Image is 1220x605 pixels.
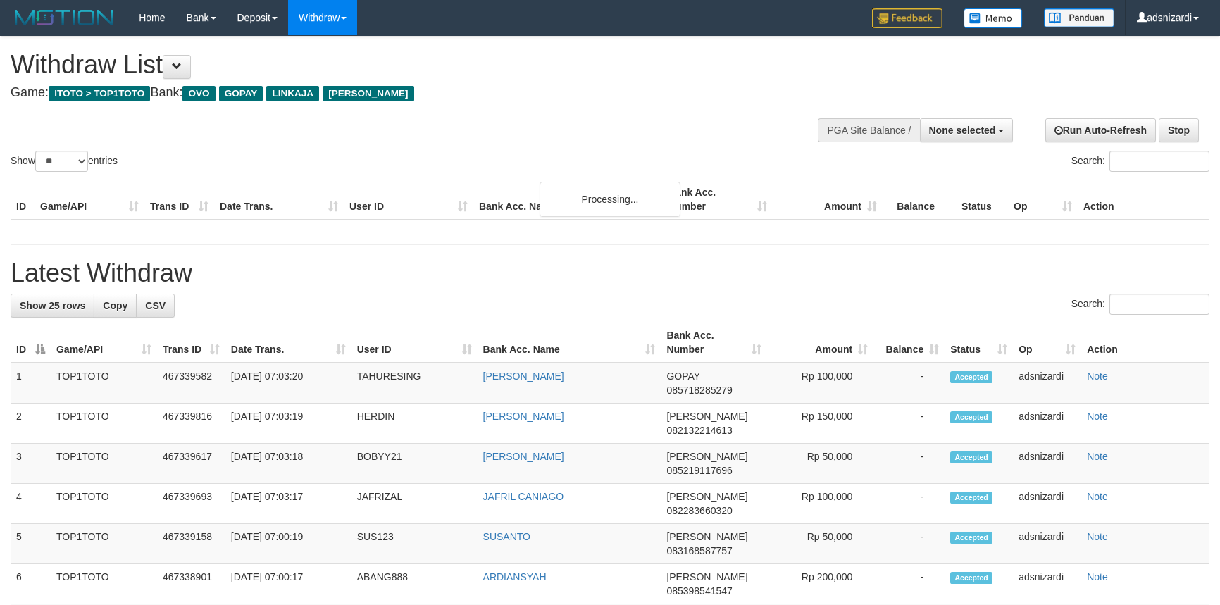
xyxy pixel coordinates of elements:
[483,370,564,382] a: [PERSON_NAME]
[956,180,1008,220] th: Status
[11,363,51,404] td: 1
[666,425,732,436] span: Copy 082132214613 to clipboard
[666,505,732,516] span: Copy 082283660320 to clipboard
[950,451,992,463] span: Accepted
[351,564,478,604] td: ABANG888
[225,444,351,484] td: [DATE] 07:03:18
[872,8,942,28] img: Feedback.jpg
[20,300,85,311] span: Show 25 rows
[225,363,351,404] td: [DATE] 07:03:20
[1013,564,1081,604] td: adsnizardi
[1013,484,1081,524] td: adsnizardi
[11,484,51,524] td: 4
[11,564,51,604] td: 6
[51,524,157,564] td: TOP1TOTO
[11,259,1209,287] h1: Latest Withdraw
[1071,294,1209,315] label: Search:
[51,323,157,363] th: Game/API: activate to sort column ascending
[157,444,225,484] td: 467339617
[266,86,319,101] span: LINKAJA
[11,180,35,220] th: ID
[873,444,945,484] td: -
[214,180,344,220] th: Date Trans.
[1087,531,1108,542] a: Note
[49,86,150,101] span: ITOTO > TOP1TOTO
[144,180,214,220] th: Trans ID
[945,323,1013,363] th: Status: activate to sort column ascending
[182,86,215,101] span: OVO
[666,385,732,396] span: Copy 085718285279 to clipboard
[483,451,564,462] a: [PERSON_NAME]
[950,411,992,423] span: Accepted
[920,118,1014,142] button: None selected
[351,363,478,404] td: TAHURESING
[873,323,945,363] th: Balance: activate to sort column ascending
[157,323,225,363] th: Trans ID: activate to sort column ascending
[873,404,945,444] td: -
[344,180,473,220] th: User ID
[473,180,663,220] th: Bank Acc. Name
[1045,118,1156,142] a: Run Auto-Refresh
[157,524,225,564] td: 467339158
[666,465,732,476] span: Copy 085219117696 to clipboard
[873,363,945,404] td: -
[351,404,478,444] td: HERDIN
[1087,411,1108,422] a: Note
[35,151,88,172] select: Showentries
[950,572,992,584] span: Accepted
[157,363,225,404] td: 467339582
[103,300,127,311] span: Copy
[883,180,956,220] th: Balance
[225,524,351,564] td: [DATE] 07:00:19
[1087,491,1108,502] a: Note
[818,118,919,142] div: PGA Site Balance /
[964,8,1023,28] img: Button%20Memo.svg
[1109,294,1209,315] input: Search:
[157,404,225,444] td: 467339816
[351,444,478,484] td: BOBYY21
[94,294,137,318] a: Copy
[1008,180,1078,220] th: Op
[663,180,773,220] th: Bank Acc. Number
[666,545,732,556] span: Copy 083168587757 to clipboard
[51,444,157,484] td: TOP1TOTO
[11,294,94,318] a: Show 25 rows
[1013,363,1081,404] td: adsnizardi
[873,524,945,564] td: -
[51,404,157,444] td: TOP1TOTO
[1087,370,1108,382] a: Note
[136,294,175,318] a: CSV
[157,484,225,524] td: 467339693
[1044,8,1114,27] img: panduan.png
[767,323,873,363] th: Amount: activate to sort column ascending
[767,484,873,524] td: Rp 100,000
[767,524,873,564] td: Rp 50,000
[11,86,799,100] h4: Game: Bank:
[1081,323,1209,363] th: Action
[1078,180,1209,220] th: Action
[11,151,118,172] label: Show entries
[351,323,478,363] th: User ID: activate to sort column ascending
[11,444,51,484] td: 3
[929,125,996,136] span: None selected
[483,491,564,502] a: JAFRIL CANIAGO
[873,484,945,524] td: -
[1087,451,1108,462] a: Note
[225,323,351,363] th: Date Trans.: activate to sort column ascending
[666,411,747,422] span: [PERSON_NAME]
[666,585,732,597] span: Copy 085398541547 to clipboard
[145,300,166,311] span: CSV
[767,564,873,604] td: Rp 200,000
[666,491,747,502] span: [PERSON_NAME]
[51,363,157,404] td: TOP1TOTO
[950,371,992,383] span: Accepted
[666,531,747,542] span: [PERSON_NAME]
[767,444,873,484] td: Rp 50,000
[1109,151,1209,172] input: Search:
[225,484,351,524] td: [DATE] 07:03:17
[950,532,992,544] span: Accepted
[661,323,767,363] th: Bank Acc. Number: activate to sort column ascending
[873,564,945,604] td: -
[1013,444,1081,484] td: adsnizardi
[225,564,351,604] td: [DATE] 07:00:17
